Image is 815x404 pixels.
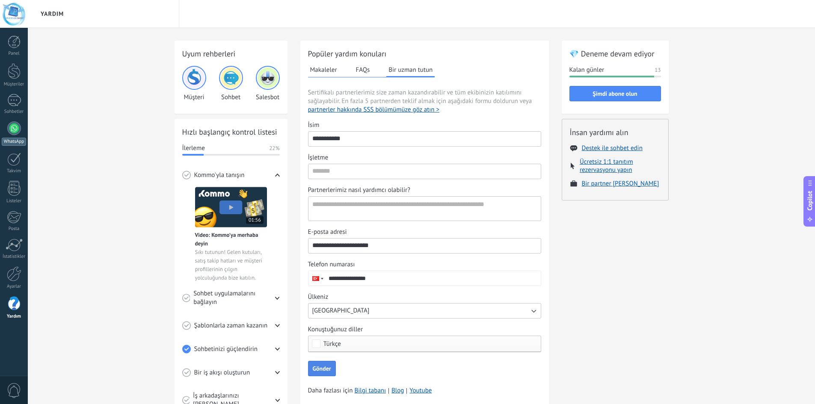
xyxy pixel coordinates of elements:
[194,345,258,354] span: Sohbetinizi güçlendirin
[593,91,637,97] span: Şimdi abone olun
[308,197,539,221] textarea: Partnerlerimiz nasıl yardımcı olabilir?
[569,66,605,74] span: Kalan günler
[308,325,363,334] span: Konuştuğunuz diller
[806,191,814,210] span: Copilot
[195,231,267,248] span: Video: Kommo'ya merhaba deyin
[2,284,27,289] div: Ayarlar
[308,361,336,376] button: Gönder
[2,198,27,204] div: Listeler
[386,63,435,77] button: Bir uzman tutun
[308,88,541,114] span: Sertifikalı partnerlerimiz size zaman kazandırabilir ve tüm ekibinizin katılımını sağlayabilir. E...
[308,293,329,301] span: Ülkeniz
[308,386,432,395] span: Daha fazlası için
[194,321,268,330] span: Şablonlarla zaman kazanın
[323,341,341,347] span: Türkçe
[308,303,541,318] button: Ülkeniz
[269,144,279,153] span: 22%
[308,106,440,114] button: partnerler hakkında SSS bölümümüze göz atın >
[2,168,27,174] div: Takvim
[325,271,541,286] input: Telefon numarası
[2,82,27,87] div: Müşteriler
[308,271,325,286] div: Turkey: + 90
[582,180,659,188] button: Bir partner [PERSON_NAME]
[391,386,404,395] a: Blog
[308,239,541,252] input: E-posta adresi
[582,144,643,152] button: Destek ile sohbet edin
[182,144,205,153] span: İlerleme
[194,171,245,180] span: Kommo'yla tanışın
[182,48,280,59] h2: Uyum rehberleri
[580,158,660,174] button: Ücretsiz 1:1 tanıtım rezervasyonu yapın
[256,66,280,101] div: Salesbot
[219,66,243,101] div: Sohbet
[195,248,267,282] span: Sıkı tutunun! Gelen kutuları, satış takip hatları ve müşteri profillerinin çılgın yolculuğunda bi...
[354,63,372,76] button: FAQs
[570,127,661,138] h2: İnsan yardımı alın
[2,109,27,115] div: Sohbetler
[308,260,355,269] span: Telefon numarası
[308,153,329,162] span: İşletme
[308,164,541,178] input: İşletme
[194,369,250,377] span: Bir iş akışı oluşturun
[308,132,541,145] input: İsim
[182,127,280,137] h2: Hızlı başlangıç kontrol listesi
[308,121,320,130] span: İsim
[308,186,410,195] span: Partnerlerimiz nasıl yardımcı olabilir?
[182,66,206,101] div: Müşteri
[308,48,541,59] h2: Popüler yardım konuları
[195,187,267,227] img: Meet video
[655,66,661,74] span: 13
[2,314,27,319] div: Yardım
[313,366,331,372] span: Gönder
[2,138,26,146] div: WhatsApp
[569,86,661,101] button: Şimdi abone olun
[2,254,27,260] div: İstatistikler
[409,386,432,395] a: Youtube
[2,226,27,232] div: Posta
[312,307,370,315] span: [GEOGRAPHIC_DATA]
[193,289,275,307] span: Sohbet uygulamalarını bağlayın
[308,228,347,236] span: E-posta adresi
[355,386,386,395] a: Bilgi tabanı
[569,48,661,59] h2: 💎 Deneme devam ediyor
[308,63,339,76] button: Makaleler
[2,51,27,56] div: Panel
